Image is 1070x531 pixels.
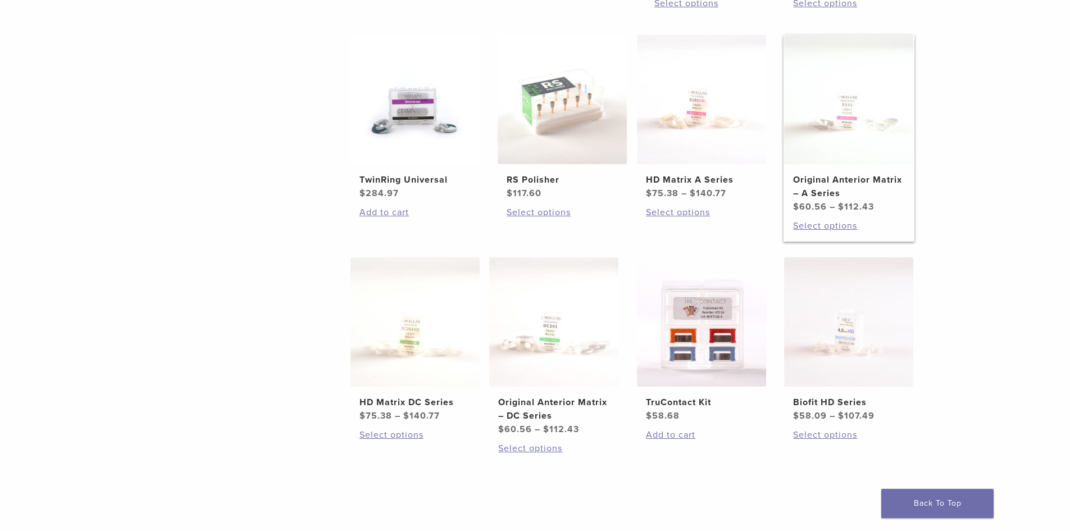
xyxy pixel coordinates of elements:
a: Select options for “HD Matrix DC Series” [359,428,471,442]
h2: TwinRing Universal [359,173,471,187]
span: – [681,188,687,199]
a: Biofit HD SeriesBiofit HD Series [784,257,914,423]
img: HD Matrix DC Series [350,257,480,387]
bdi: 58.09 [793,410,827,421]
a: HD Matrix A SeriesHD Matrix A Series [636,35,767,200]
h2: Original Anterior Matrix – A Series [793,173,904,200]
span: $ [543,424,549,435]
img: Original Anterior Matrix - DC Series [489,257,618,387]
h2: Biofit HD Series [793,396,904,409]
a: Add to cart: “TwinRing Universal” [359,206,471,219]
img: Biofit HD Series [784,257,913,387]
h2: RS Polisher [507,173,618,187]
span: $ [793,201,799,212]
span: $ [403,410,409,421]
h2: HD Matrix DC Series [359,396,471,409]
h2: Original Anterior Matrix – DC Series [498,396,609,423]
img: Original Anterior Matrix - A Series [784,35,913,164]
h2: HD Matrix A Series [646,173,757,187]
bdi: 58.68 [646,410,680,421]
bdi: 140.77 [403,410,440,421]
span: $ [507,188,513,199]
img: TruContact Kit [637,257,766,387]
a: Back To Top [881,489,994,518]
a: Original Anterior Matrix - DC SeriesOriginal Anterior Matrix – DC Series [489,257,620,436]
span: $ [498,424,504,435]
span: $ [690,188,696,199]
a: Select options for “Original Anterior Matrix - A Series” [793,219,904,233]
span: $ [646,410,652,421]
a: RS PolisherRS Polisher $117.60 [497,35,628,200]
img: RS Polisher [498,35,627,164]
span: – [830,410,835,421]
bdi: 117.60 [507,188,541,199]
a: Add to cart: “TruContact Kit” [646,428,757,442]
a: Select options for “RS Polisher” [507,206,618,219]
bdi: 75.38 [359,410,392,421]
bdi: 140.77 [690,188,726,199]
span: $ [838,201,844,212]
span: $ [793,410,799,421]
span: $ [646,188,652,199]
bdi: 112.43 [838,201,874,212]
bdi: 60.56 [793,201,827,212]
span: $ [838,410,844,421]
bdi: 60.56 [498,424,532,435]
bdi: 107.49 [838,410,875,421]
h2: TruContact Kit [646,396,757,409]
a: Select options for “Original Anterior Matrix - DC Series” [498,442,609,455]
a: TwinRing UniversalTwinRing Universal $284.97 [350,35,481,200]
a: TruContact KitTruContact Kit $58.68 [636,257,767,423]
a: HD Matrix DC SeriesHD Matrix DC Series [350,257,481,423]
img: HD Matrix A Series [637,35,766,164]
bdi: 112.43 [543,424,579,435]
img: TwinRing Universal [350,35,480,164]
span: – [395,410,400,421]
span: $ [359,410,366,421]
bdi: 284.97 [359,188,399,199]
span: – [830,201,835,212]
span: $ [359,188,366,199]
a: Select options for “HD Matrix A Series” [646,206,757,219]
a: Original Anterior Matrix - A SeriesOriginal Anterior Matrix – A Series [784,35,914,214]
bdi: 75.38 [646,188,679,199]
a: Select options for “Biofit HD Series” [793,428,904,442]
span: – [535,424,540,435]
